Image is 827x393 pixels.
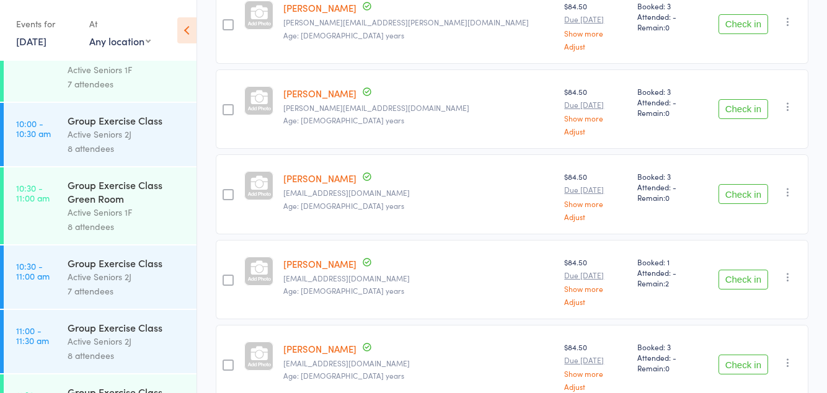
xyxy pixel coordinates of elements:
[283,87,356,100] a: [PERSON_NAME]
[16,14,77,34] div: Events for
[719,355,768,374] button: Check in
[564,285,627,293] a: Show more
[719,14,768,34] button: Check in
[4,25,197,102] a: 10:00 -10:30 amGroup Exercise Class Green RoomActive Seniors 1F7 attendees
[68,334,186,348] div: Active Seniors 2J
[564,42,627,50] a: Adjust
[68,256,186,270] div: Group Exercise Class
[564,200,627,208] a: Show more
[564,114,627,122] a: Show more
[665,278,669,288] span: 2
[564,369,627,378] a: Show more
[283,104,554,112] small: fiona@hartmanns.net.au
[283,30,404,40] span: Age: [DEMOGRAPHIC_DATA] years
[564,185,627,194] small: Due [DATE]
[16,325,49,345] time: 11:00 - 11:30 am
[665,107,670,118] span: 0
[4,310,197,373] a: 11:00 -11:30 amGroup Exercise ClassActive Seniors 2J8 attendees
[68,141,186,156] div: 8 attendees
[68,127,186,141] div: Active Seniors 2J
[564,356,627,364] small: Due [DATE]
[68,205,186,219] div: Active Seniors 1F
[16,118,51,138] time: 10:00 - 10:30 am
[719,184,768,204] button: Check in
[283,359,554,368] small: shnielsen301@gmail.com
[68,63,186,77] div: Active Seniors 1F
[283,200,404,211] span: Age: [DEMOGRAPHIC_DATA] years
[637,86,699,97] span: Booked: 3
[68,320,186,334] div: Group Exercise Class
[637,107,699,118] span: Remain:
[68,284,186,298] div: 7 attendees
[564,127,627,135] a: Adjust
[564,171,627,220] div: $84.50
[89,34,151,48] div: Any location
[637,257,699,267] span: Booked: 1
[68,348,186,363] div: 8 attendees
[665,363,670,373] span: 0
[68,219,186,234] div: 8 attendees
[283,18,554,27] small: gabrielle.hancock@gmail.com
[564,213,627,221] a: Adjust
[283,370,404,381] span: Age: [DEMOGRAPHIC_DATA] years
[637,342,699,352] span: Booked: 3
[16,261,50,281] time: 10:30 - 11:00 am
[637,267,699,278] span: Attended: -
[283,274,554,283] small: hilarylowy@gmail.com
[283,342,356,355] a: [PERSON_NAME]
[637,22,699,32] span: Remain:
[564,382,627,391] a: Adjust
[564,298,627,306] a: Adjust
[68,178,186,205] div: Group Exercise Class Green Room
[637,97,699,107] span: Attended: -
[4,245,197,309] a: 10:30 -11:00 amGroup Exercise ClassActive Seniors 2J7 attendees
[637,11,699,22] span: Attended: -
[4,167,197,244] a: 10:30 -11:00 amGroup Exercise Class Green RoomActive Seniors 1F8 attendees
[283,115,404,125] span: Age: [DEMOGRAPHIC_DATA] years
[564,15,627,24] small: Due [DATE]
[283,1,356,14] a: [PERSON_NAME]
[637,363,699,373] span: Remain:
[665,192,670,203] span: 0
[16,34,46,48] a: [DATE]
[68,77,186,91] div: 7 attendees
[719,270,768,289] button: Check in
[283,285,404,296] span: Age: [DEMOGRAPHIC_DATA] years
[283,257,356,270] a: [PERSON_NAME]
[637,1,699,11] span: Booked: 3
[16,183,50,203] time: 10:30 - 11:00 am
[665,22,670,32] span: 0
[68,270,186,284] div: Active Seniors 2J
[637,171,699,182] span: Booked: 3
[637,182,699,192] span: Attended: -
[89,14,151,34] div: At
[564,29,627,37] a: Show more
[564,1,627,50] div: $84.50
[283,188,554,197] small: joanej602@gmail.com
[719,99,768,119] button: Check in
[564,100,627,109] small: Due [DATE]
[637,352,699,363] span: Attended: -
[68,113,186,127] div: Group Exercise Class
[564,257,627,306] div: $84.50
[637,192,699,203] span: Remain:
[564,86,627,135] div: $84.50
[564,271,627,280] small: Due [DATE]
[564,342,627,391] div: $84.50
[637,278,699,288] span: Remain:
[283,172,356,185] a: [PERSON_NAME]
[4,103,197,166] a: 10:00 -10:30 amGroup Exercise ClassActive Seniors 2J8 attendees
